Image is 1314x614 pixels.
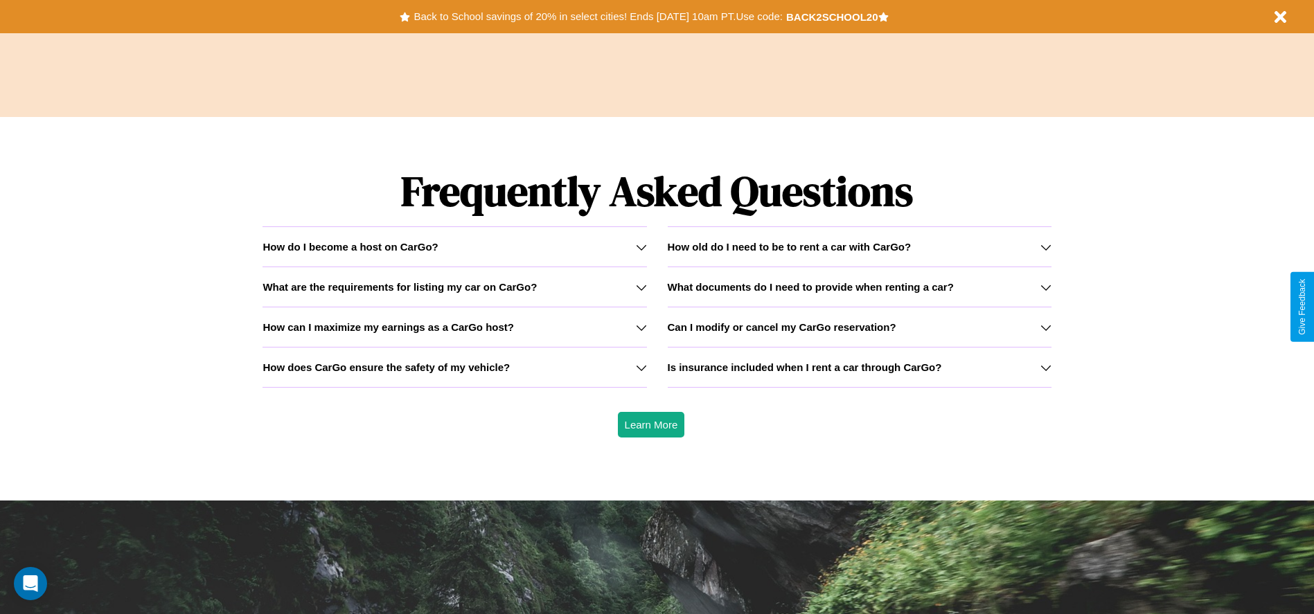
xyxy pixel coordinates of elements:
[14,567,47,600] div: Open Intercom Messenger
[668,241,912,253] h3: How old do I need to be to rent a car with CarGo?
[668,281,954,293] h3: What documents do I need to provide when renting a car?
[263,241,438,253] h3: How do I become a host on CarGo?
[263,281,537,293] h3: What are the requirements for listing my car on CarGo?
[786,11,878,23] b: BACK2SCHOOL20
[618,412,685,437] button: Learn More
[668,361,942,373] h3: Is insurance included when I rent a car through CarGo?
[263,361,510,373] h3: How does CarGo ensure the safety of my vehicle?
[1297,279,1307,335] div: Give Feedback
[410,7,785,26] button: Back to School savings of 20% in select cities! Ends [DATE] 10am PT.Use code:
[668,321,896,333] h3: Can I modify or cancel my CarGo reservation?
[263,321,514,333] h3: How can I maximize my earnings as a CarGo host?
[263,156,1051,226] h1: Frequently Asked Questions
